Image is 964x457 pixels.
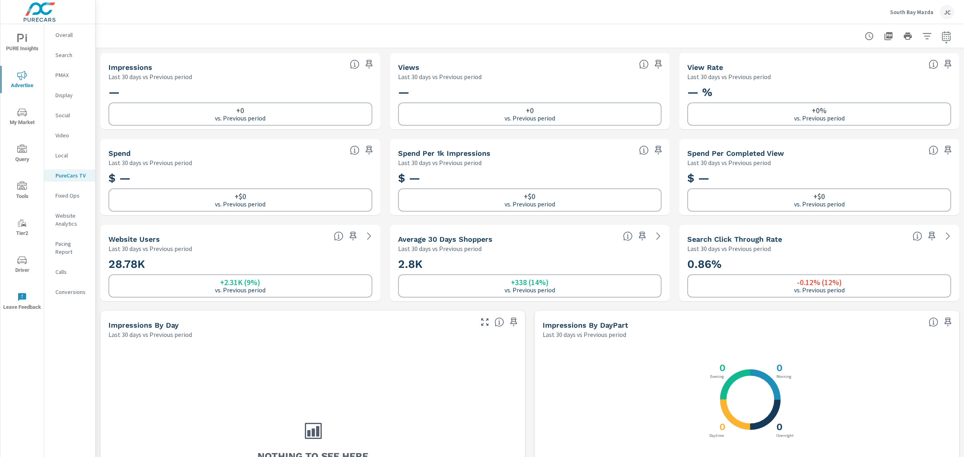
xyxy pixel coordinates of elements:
p: Fixed Ops [55,192,89,200]
p: vs. Previous period [215,114,266,122]
div: PureCars TV [44,169,95,182]
p: vs. Previous period [794,114,845,122]
a: See more details in report [942,230,954,243]
p: vs. Previous period [215,286,266,294]
h5: Spend [108,149,131,157]
p: Last 30 days vs Previous period [108,158,192,167]
p: vs. Previous period [504,114,555,122]
div: Local [44,149,95,161]
h2: 2.8K [398,257,662,271]
button: "Export Report to PDF" [880,28,897,44]
span: My Market [3,108,41,127]
p: Website Analytics [55,212,89,228]
div: Display [44,89,95,101]
div: nav menu [0,24,44,320]
h5: Impressions by DayPart [543,321,628,329]
h5: Spend Per 1k Impressions [398,149,490,157]
p: vs. Previous period [504,286,555,294]
span: Unique website visitors over the selected time period. [Source: Website Analytics] [334,231,343,241]
span: Save this to your personalized report [942,316,954,328]
span: Save this to your personalized report [942,144,954,157]
span: Save this to your personalized report [507,316,520,328]
span: Total spend per 1,000 impressions. [Source: This data is provided by the video advertising platform] [929,145,938,155]
p: Last 30 days vs Previous period [543,330,626,339]
h2: — [398,85,662,99]
h5: Impressions [108,63,152,71]
h6: +0 [236,106,244,114]
span: Save this to your personalized report [363,58,376,71]
span: Save this to your personalized report [652,144,665,157]
p: Social [55,111,89,119]
h5: Search Click Through Rate [687,235,782,243]
p: Last 30 days vs Previous period [108,330,192,339]
p: Last 30 days vs Previous period [108,72,192,82]
div: PMAX [44,69,95,81]
span: PURE Insights [3,34,41,53]
div: Conversions [44,286,95,298]
h5: Average 30 Days Shoppers [398,235,492,243]
p: PMAX [55,71,89,79]
div: Website Analytics [44,210,95,230]
span: Cost of your connected TV ad campaigns. [Source: This data is provided by the video advertising p... [350,145,359,155]
h6: +2.31K (9%) [220,278,260,286]
h3: 0 [718,421,725,433]
h3: 0 [775,421,782,433]
h2: 0.86% [687,257,951,271]
p: vs. Previous period [504,200,555,208]
p: Last 30 days vs Previous period [687,244,771,253]
p: Overall [55,31,89,39]
h6: -0.12% (12%) [797,278,842,286]
p: Overnight [775,434,795,438]
span: Only DoubleClick Video impressions can be broken down by time of day. [929,317,938,327]
h6: +$0 [235,192,246,200]
button: Select Date Range [938,28,954,44]
button: Make Fullscreen [478,316,491,328]
h5: Views [398,63,419,71]
p: Display [55,91,89,99]
p: Last 30 days vs Previous period [108,244,192,253]
h6: +$0 [524,192,535,200]
p: Daytime [708,434,725,438]
span: Save this to your personalized report [363,144,376,157]
p: Last 30 days vs Previous period [398,244,482,253]
span: Percentage of Impressions where the ad was viewed completely. “Impressions” divided by “Views”. [... [929,59,938,69]
h5: Website Users [108,235,160,243]
h2: 28.78K [108,257,372,271]
h2: — [108,85,372,99]
p: vs. Previous period [794,286,845,294]
h2: $ — [108,171,372,185]
span: Percentage of users who viewed your campaigns who clicked through to your website. For example, i... [913,231,922,241]
h6: +0 [526,106,534,114]
span: Total spend per 1,000 impressions. [Source: This data is provided by the video advertising platform] [639,145,649,155]
h3: 0 [718,362,725,373]
button: Apply Filters [919,28,935,44]
span: Number of times your connected TV ad was presented to a user. [Source: This data is provided by t... [350,59,359,69]
div: Social [44,109,95,121]
div: Search [44,49,95,61]
div: Video [44,129,95,141]
h5: Spend Per Completed View [687,149,784,157]
p: Evening [709,375,725,379]
a: See more details in report [363,230,376,243]
p: Conversions [55,288,89,296]
span: Advertise [3,71,41,90]
p: vs. Previous period [215,200,266,208]
span: Tools [3,182,41,201]
p: Pacing Report [55,240,89,256]
p: Video [55,131,89,139]
p: South Bay Mazda [890,8,933,16]
span: Query [3,145,41,164]
h3: 0 [775,362,782,373]
h6: +338 (14%) [511,278,549,286]
div: Fixed Ops [44,190,95,202]
h5: Impressions by Day [108,321,179,329]
p: Local [55,151,89,159]
span: Tier2 [3,218,41,238]
p: Search [55,51,89,59]
span: Save this to your personalized report [652,58,665,71]
p: Last 30 days vs Previous period [398,72,482,82]
h5: View Rate [687,63,723,71]
span: The number of impressions, broken down by the day of the week they occurred. [494,317,504,327]
span: Leave Feedback [3,292,41,312]
p: Last 30 days vs Previous period [687,158,771,167]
